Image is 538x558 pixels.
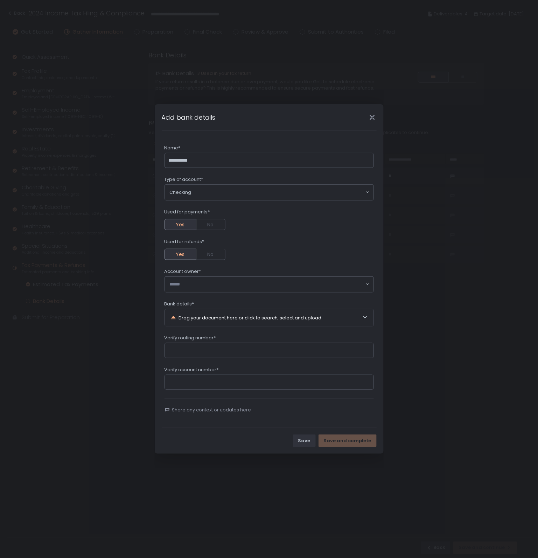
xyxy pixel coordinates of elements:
[165,301,194,307] span: Bank details*
[191,189,365,196] input: Search for option
[165,249,196,260] button: Yes
[165,277,374,292] div: Search for option
[165,219,196,230] button: Yes
[196,249,225,260] button: No
[165,209,210,215] span: Used for payments*
[165,176,203,183] span: Type of account*
[196,219,225,230] button: No
[165,145,181,151] span: Name*
[165,268,201,275] span: Account owner*
[172,407,251,413] span: Share any context or updates here
[361,113,384,121] div: Close
[165,335,216,341] span: Verify routing number*
[298,438,310,444] div: Save
[165,185,374,200] div: Search for option
[165,367,219,373] span: Verify account number*
[162,113,216,122] h1: Add bank details
[170,189,191,196] span: Checking
[293,435,316,447] button: Save
[170,281,365,288] input: Search for option
[165,239,204,245] span: Used for refunds*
